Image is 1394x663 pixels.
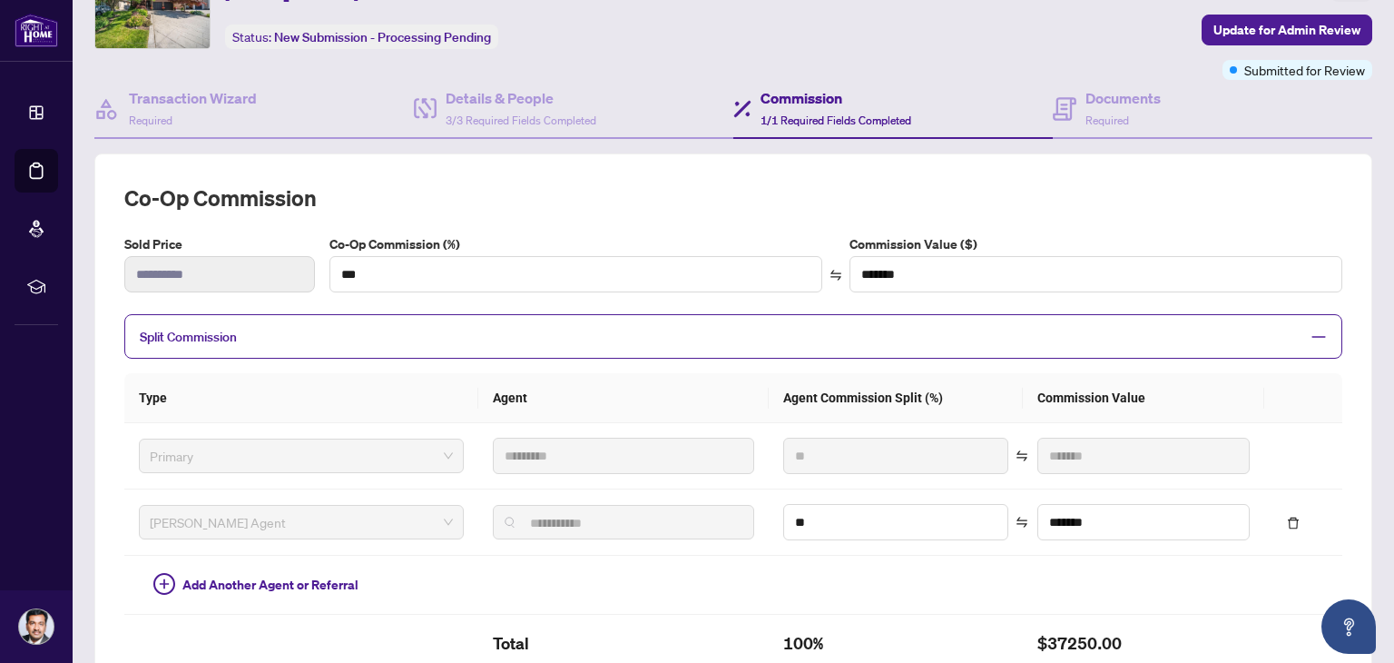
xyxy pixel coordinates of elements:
[783,629,1008,658] h2: 100%
[1016,516,1028,529] span: swap
[182,575,358,595] span: Add Another Agent or Referral
[493,629,754,658] h2: Total
[446,87,596,109] h4: Details & People
[505,517,515,528] img: search_icon
[849,234,1342,254] label: Commission Value ($)
[153,573,175,595] span: plus-circle
[150,442,453,470] span: Primary
[830,269,842,282] span: swap
[1244,60,1365,80] span: Submitted for Review
[1085,87,1161,109] h4: Documents
[129,114,172,127] span: Required
[761,87,911,109] h4: Commission
[1016,450,1028,462] span: swap
[129,87,257,109] h4: Transaction Wizard
[1287,517,1300,529] span: delete
[761,114,911,127] span: 1/1 Required Fields Completed
[139,570,373,599] button: Add Another Agent or Referral
[124,234,315,254] label: Sold Price
[140,329,237,345] span: Split Commission
[124,314,1342,359] div: Split Commission
[274,29,491,45] span: New Submission - Processing Pending
[19,609,54,644] img: Profile Icon
[150,509,453,536] span: RAHR Agent
[1311,329,1327,345] span: minus
[15,14,58,47] img: logo
[769,373,1023,423] th: Agent Commission Split (%)
[124,373,478,423] th: Type
[1085,114,1129,127] span: Required
[1023,373,1264,423] th: Commission Value
[478,373,769,423] th: Agent
[1213,15,1360,45] span: Update for Admin Review
[124,183,1342,213] h2: Co-op Commission
[446,114,596,127] span: 3/3 Required Fields Completed
[1202,15,1372,45] button: Update for Admin Review
[1321,599,1376,654] button: Open asap
[1037,629,1250,658] h2: $37250.00
[329,234,822,254] label: Co-Op Commission (%)
[225,25,498,49] div: Status:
